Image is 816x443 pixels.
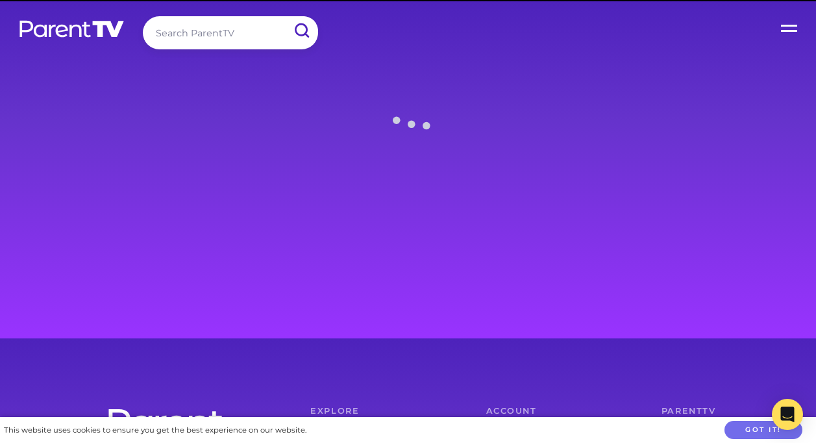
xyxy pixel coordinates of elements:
[310,407,434,416] h6: Explore
[143,16,318,49] input: Search ParentTV
[4,424,306,437] div: This website uses cookies to ensure you get the best experience on our website.
[18,19,125,38] img: parenttv-logo-white.4c85aaf.svg
[772,399,803,430] div: Open Intercom Messenger
[661,407,785,416] h6: ParentTV
[486,407,610,416] h6: Account
[284,16,318,45] input: Submit
[724,421,802,440] button: Got it!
